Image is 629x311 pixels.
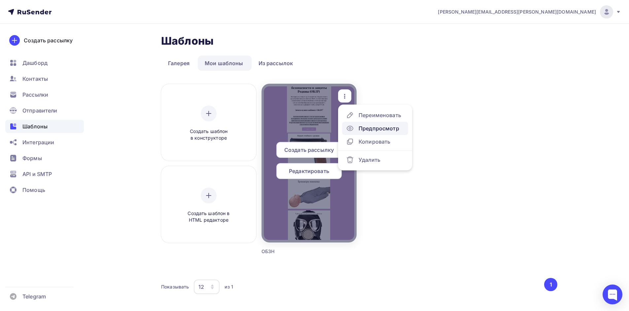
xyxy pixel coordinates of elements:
[544,278,557,291] button: Go to page 1
[22,154,42,162] span: Формы
[22,138,54,146] span: Интеграции
[177,210,240,224] span: Создать шаблон в HTML редакторе
[161,284,189,290] div: Показывать
[225,284,233,290] div: из 1
[359,156,380,164] div: Удалить
[22,170,52,178] span: API и SMTP
[198,56,250,71] a: Мои шаблоны
[193,279,220,294] button: 12
[262,248,333,255] div: ОБЗН
[5,72,84,85] a: Контакты
[22,75,48,83] span: Контакты
[22,107,57,114] span: Отправители
[252,56,300,71] a: Из рассылок
[5,120,84,133] a: Шаблоны
[24,36,73,44] div: Создать рассылку
[22,122,48,130] span: Шаблоны
[438,5,621,19] a: [PERSON_NAME][EMAIL_ADDRESS][PERSON_NAME][DOMAIN_NAME]
[22,186,45,194] span: Помощь
[161,34,214,48] h2: Шаблоны
[543,278,558,291] ul: Pagination
[359,111,401,119] div: Переименовать
[22,91,48,99] span: Рассылки
[22,59,48,67] span: Дашборд
[5,88,84,101] a: Рассылки
[5,56,84,69] a: Дашборд
[438,9,596,15] span: [PERSON_NAME][EMAIL_ADDRESS][PERSON_NAME][DOMAIN_NAME]
[284,146,334,154] span: Создать рассылку
[359,138,390,146] div: Копировать
[198,283,204,291] div: 12
[161,56,196,71] a: Галерея
[5,104,84,117] a: Отправители
[359,124,399,132] div: Предпросмотр
[177,128,240,142] span: Создать шаблон в конструкторе
[22,292,46,300] span: Telegram
[289,167,329,175] span: Редактировать
[5,152,84,165] a: Формы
